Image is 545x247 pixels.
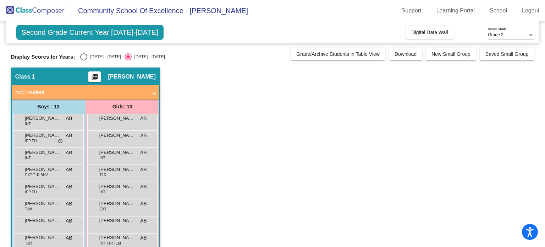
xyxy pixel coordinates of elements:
[99,166,135,173] span: [PERSON_NAME]
[140,166,147,173] span: AB
[58,139,63,144] span: do_not_disturb_alt
[25,241,32,246] span: T1R
[140,132,147,139] span: AB
[25,189,38,195] span: IEP ELL
[66,183,72,190] span: AB
[15,88,147,97] mat-panel-title: Add Student
[99,149,135,156] span: [PERSON_NAME]
[516,5,545,16] a: Logout
[140,217,147,225] span: AB
[99,183,135,190] span: [PERSON_NAME]
[25,172,48,178] span: EXT T1R BHV
[99,234,135,241] span: [PERSON_NAME]
[88,71,101,82] button: Print Students Details
[87,54,121,60] div: [DATE] - [DATE]
[396,5,427,16] a: Support
[86,100,159,114] div: Girls: 13
[99,115,135,122] span: [PERSON_NAME]
[25,121,31,127] span: INT
[66,234,72,242] span: AB
[480,48,534,60] button: Saved Small Group
[100,172,106,178] span: T1R
[484,5,513,16] a: School
[291,48,385,60] button: Grade/Archive Students in Table View
[25,166,60,173] span: [PERSON_NAME]
[66,166,72,173] span: AB
[140,149,147,156] span: AB
[431,51,470,57] span: New Small Group
[66,115,72,122] span: AB
[426,48,476,60] button: New Small Group
[100,189,105,195] span: INT
[108,73,155,80] span: [PERSON_NAME]
[25,183,60,190] span: [PERSON_NAME]
[99,132,135,139] span: [PERSON_NAME]
[90,74,99,84] mat-icon: picture_as_pdf
[25,115,60,122] span: [PERSON_NAME]
[25,138,38,144] span: IEP ELL
[25,234,60,241] span: [PERSON_NAME]
[99,217,135,224] span: [PERSON_NAME]
[488,32,503,37] span: Grade 2
[485,51,528,57] span: Saved Small Group
[66,132,72,139] span: AB
[25,206,32,212] span: T1M
[140,234,147,242] span: AB
[25,200,60,207] span: [PERSON_NAME]
[71,5,248,16] span: Community School Of Excellence - [PERSON_NAME]
[395,51,417,57] span: Download
[12,100,86,114] div: Boys : 13
[140,200,147,208] span: AB
[132,54,165,60] div: [DATE] - [DATE]
[25,217,60,224] span: [PERSON_NAME]
[296,51,380,57] span: Grade/Archive Students in Table View
[140,115,147,122] span: AB
[99,200,135,207] span: [PERSON_NAME]
[100,155,105,161] span: INT
[100,241,121,246] span: INT T1R T1M
[12,85,159,100] mat-expansion-panel-header: Add Student
[389,48,422,60] button: Download
[66,149,72,156] span: AB
[431,5,481,16] a: Learning Portal
[15,73,35,80] span: Class 1
[25,149,60,156] span: [PERSON_NAME]
[25,155,31,161] span: INT
[11,54,75,60] span: Display Scores for Years:
[140,183,147,190] span: AB
[100,206,106,212] span: EXT
[66,217,72,225] span: AB
[80,53,165,60] mat-radio-group: Select an option
[406,26,454,39] button: Digital Data Wall
[25,132,60,139] span: [PERSON_NAME]
[412,29,448,35] span: Digital Data Wall
[16,25,164,40] span: Second Grade Current Year [DATE]-[DATE]
[66,200,72,208] span: AB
